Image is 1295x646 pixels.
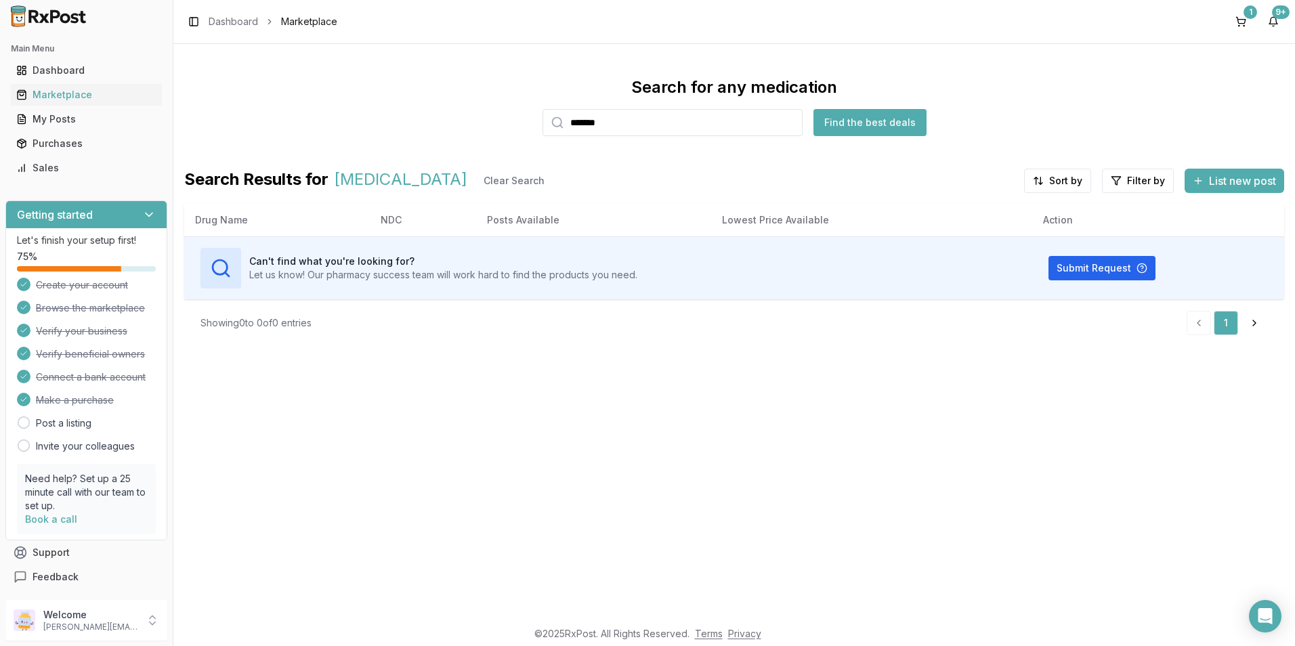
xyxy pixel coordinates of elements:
[249,255,637,268] h3: Can't find what you're looking for?
[36,301,145,315] span: Browse the marketplace
[1272,5,1290,19] div: 9+
[43,608,137,622] p: Welcome
[36,439,135,453] a: Invite your colleagues
[476,204,711,236] th: Posts Available
[184,169,328,193] span: Search Results for
[14,609,35,631] img: User avatar
[33,570,79,584] span: Feedback
[17,250,37,263] span: 75 %
[5,5,92,27] img: RxPost Logo
[1249,600,1281,632] div: Open Intercom Messenger
[1185,175,1284,189] a: List new post
[1185,169,1284,193] button: List new post
[209,15,337,28] nav: breadcrumb
[1049,174,1082,188] span: Sort by
[1127,174,1165,188] span: Filter by
[11,156,162,180] a: Sales
[25,513,77,525] a: Book a call
[36,278,128,292] span: Create your account
[16,161,156,175] div: Sales
[16,137,156,150] div: Purchases
[36,347,145,361] span: Verify beneficial owners
[5,60,167,81] button: Dashboard
[200,316,312,330] div: Showing 0 to 0 of 0 entries
[36,416,91,430] a: Post a listing
[11,43,162,54] h2: Main Menu
[36,324,127,338] span: Verify your business
[370,204,476,236] th: NDC
[16,112,156,126] div: My Posts
[249,268,637,282] p: Let us know! Our pharmacy success team will work hard to find the products you need.
[17,207,93,223] h3: Getting started
[43,622,137,632] p: [PERSON_NAME][EMAIL_ADDRESS][DOMAIN_NAME]
[711,204,1032,236] th: Lowest Price Available
[11,83,162,107] a: Marketplace
[11,107,162,131] a: My Posts
[5,565,167,589] button: Feedback
[695,628,723,639] a: Terms
[1102,169,1174,193] button: Filter by
[334,169,467,193] span: [MEDICAL_DATA]
[184,204,370,236] th: Drug Name
[1209,173,1276,189] span: List new post
[473,169,555,193] button: Clear Search
[1241,311,1268,335] a: Go to next page
[281,15,337,28] span: Marketplace
[16,64,156,77] div: Dashboard
[209,15,258,28] a: Dashboard
[1262,11,1284,33] button: 9+
[36,370,146,384] span: Connect a bank account
[1187,311,1268,335] nav: pagination
[5,84,167,106] button: Marketplace
[36,393,114,407] span: Make a purchase
[5,157,167,179] button: Sales
[1214,311,1238,335] a: 1
[16,88,156,102] div: Marketplace
[1230,11,1252,33] button: 1
[11,58,162,83] a: Dashboard
[5,108,167,130] button: My Posts
[1244,5,1257,19] div: 1
[25,472,148,513] p: Need help? Set up a 25 minute call with our team to set up.
[5,133,167,154] button: Purchases
[631,77,837,98] div: Search for any medication
[813,109,927,136] button: Find the best deals
[1024,169,1091,193] button: Sort by
[1048,256,1155,280] button: Submit Request
[728,628,761,639] a: Privacy
[5,540,167,565] button: Support
[1032,204,1284,236] th: Action
[17,234,156,247] p: Let's finish your setup first!
[11,131,162,156] a: Purchases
